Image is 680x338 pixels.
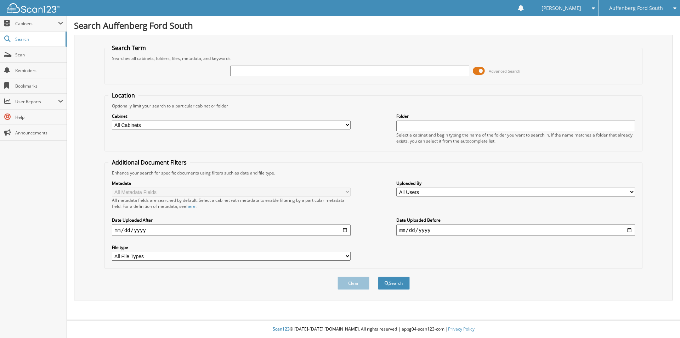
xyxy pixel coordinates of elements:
button: Search [378,277,410,290]
div: Searches all cabinets, folders, files, metadata, and keywords [108,55,639,61]
span: Reminders [15,67,63,73]
input: end [396,225,635,236]
a: here [186,203,195,209]
div: Select a cabinet and begin typing the name of the folder you want to search in. If the name match... [396,132,635,144]
span: Help [15,114,63,120]
div: Enhance your search for specific documents using filters such as date and file type. [108,170,639,176]
label: Uploaded By [396,180,635,186]
img: scan123-logo-white.svg [7,3,60,13]
span: Advanced Search [489,68,520,74]
label: Folder [396,113,635,119]
div: Optionally limit your search to a particular cabinet or folder [108,103,639,109]
label: Date Uploaded Before [396,217,635,223]
label: Cabinet [112,113,351,119]
span: User Reports [15,99,58,105]
label: File type [112,244,351,250]
input: start [112,225,351,236]
label: Date Uploaded After [112,217,351,223]
div: © [DATE]-[DATE] [DOMAIN_NAME]. All rights reserved | appg04-scan123-com | [67,321,680,338]
legend: Location [108,92,138,99]
div: All metadata fields are searched by default. Select a cabinet with metadata to enable filtering b... [112,197,351,209]
legend: Search Term [108,44,149,52]
label: Metadata [112,180,351,186]
span: Auffenberg Ford South [609,6,663,10]
span: [PERSON_NAME] [542,6,581,10]
button: Clear [338,277,369,290]
span: Cabinets [15,21,58,27]
span: Announcements [15,130,63,136]
h1: Search Auffenberg Ford South [74,20,673,31]
legend: Additional Document Filters [108,159,190,166]
span: Scan123 [273,326,290,332]
a: Privacy Policy [448,326,475,332]
span: Scan [15,52,63,58]
span: Search [15,36,62,42]
span: Bookmarks [15,83,63,89]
